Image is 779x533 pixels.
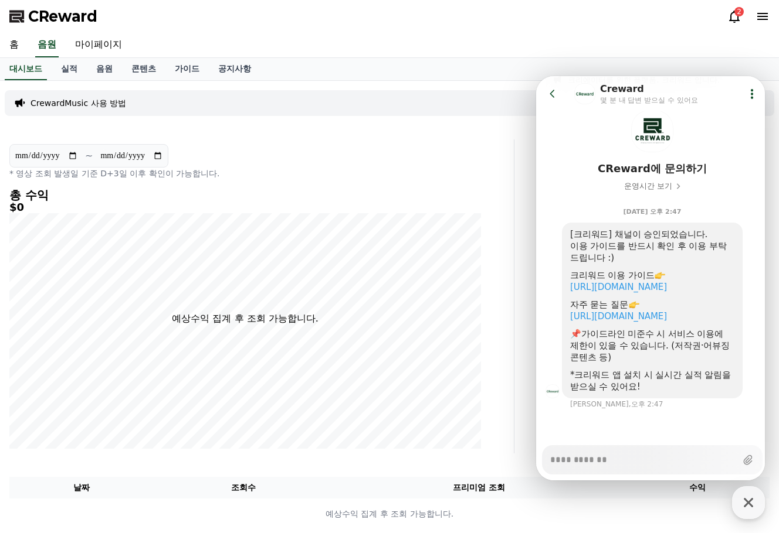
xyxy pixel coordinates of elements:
a: CrewardMusic 사용 방법 [31,97,126,109]
div: 2 [734,7,744,16]
a: 음원 [35,33,59,57]
th: 조회수 [154,477,333,498]
a: 콘텐츠 [122,58,165,80]
p: 예상수익 집계 후 조회 가능합니다. [10,508,769,520]
th: 수익 [625,477,770,498]
p: 예상수익 집계 후 조회 가능합니다. [524,289,741,303]
th: 프리미엄 조회 [333,477,625,498]
a: CReward [9,7,97,26]
a: 음원 [87,58,122,80]
p: * 영상 조회 발생일 기준 D+3일 이후 확인이 가능합니다. [9,168,481,179]
iframe: Channel chat [536,76,765,480]
a: 2 [727,9,741,23]
p: 예상수익 집계 후 조회 가능합니다. [172,312,318,326]
a: 마이페이지 [66,33,131,57]
span: CReward [28,7,97,26]
a: 가이드 [165,58,209,80]
th: 날짜 [9,477,154,498]
a: 대시보드 [5,58,47,80]
a: 공지사항 [209,58,260,80]
p: ~ [85,149,93,163]
h4: 총 수익 [9,189,481,201]
a: 실적 [52,58,87,80]
h5: $0 [9,201,481,213]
